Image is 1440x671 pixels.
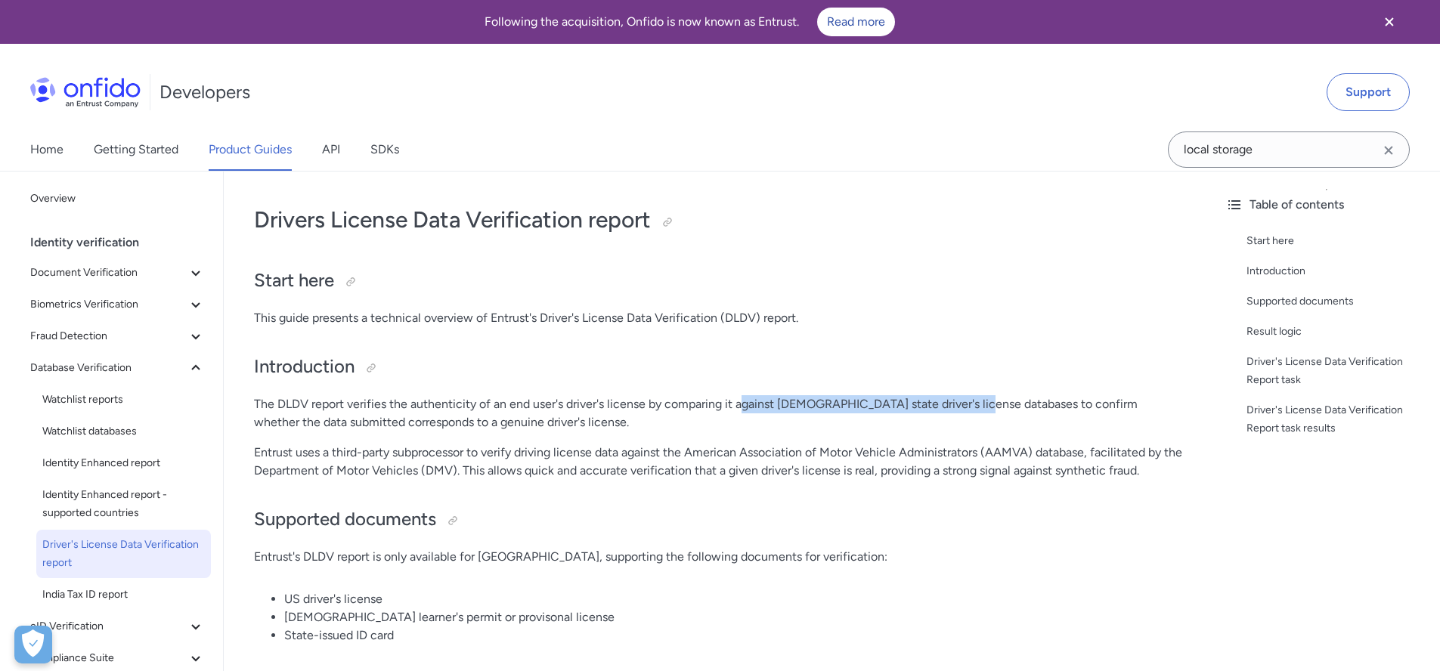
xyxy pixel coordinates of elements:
[284,608,1183,626] li: [DEMOGRAPHIC_DATA] learner's permit or provisonal license
[14,626,52,663] button: Open Preferences
[30,617,187,635] span: eID Verification
[42,454,205,472] span: Identity Enhanced report
[30,77,141,107] img: Onfido Logo
[209,128,292,171] a: Product Guides
[36,416,211,447] a: Watchlist databases
[254,268,1183,294] h2: Start here
[30,190,205,208] span: Overview
[42,536,205,572] span: Driver's License Data Verification report
[36,448,211,478] a: Identity Enhanced report
[30,359,187,377] span: Database Verification
[24,321,211,351] button: Fraud Detection
[30,295,187,314] span: Biometrics Verification
[24,353,211,383] button: Database Verification
[322,128,340,171] a: API
[1246,262,1428,280] a: Introduction
[36,530,211,578] a: Driver's License Data Verification report
[36,480,211,528] a: Identity Enhanced report - supported countries
[42,391,205,409] span: Watchlist reports
[254,309,1183,327] p: This guide presents a technical overview of Entrust's Driver's License Data Verification (DLDV) r...
[1246,323,1428,341] a: Result logic
[1246,401,1428,438] a: Driver's License Data Verification Report task results
[30,227,217,258] div: Identity verification
[370,128,399,171] a: SDKs
[1225,196,1428,214] div: Table of contents
[254,354,1183,380] h2: Introduction
[18,8,1361,36] div: Following the acquisition, Onfido is now known as Entrust.
[159,80,250,104] h1: Developers
[24,611,211,642] button: eID Verification
[1327,73,1410,111] a: Support
[42,586,205,604] span: India Tax ID report
[254,395,1183,431] p: The DLDV report verifies the authenticity of an end user's driver's license by comparing it again...
[42,422,205,441] span: Watchlist databases
[1168,131,1410,168] input: Onfido search input field
[254,444,1183,480] p: Entrust uses a third-party subprocessor to verify driving license data against the American Assoc...
[36,580,211,610] a: India Tax ID report
[1246,353,1428,389] a: Driver's License Data Verification Report task
[24,289,211,320] button: Biometrics Verification
[284,626,1183,645] li: State-issued ID card
[254,548,1183,566] p: Entrust's DLDV report is only available for [GEOGRAPHIC_DATA], supporting the following documents...
[254,205,1183,235] h1: Drivers License Data Verification report
[36,385,211,415] a: Watchlist reports
[30,327,187,345] span: Fraud Detection
[30,128,63,171] a: Home
[817,8,895,36] a: Read more
[42,486,205,522] span: Identity Enhanced report - supported countries
[1246,232,1428,250] a: Start here
[94,128,178,171] a: Getting Started
[1380,13,1398,31] svg: Close banner
[1380,141,1398,159] svg: Clear search field button
[1361,3,1417,41] button: Close banner
[30,264,187,282] span: Document Verification
[24,184,211,214] a: Overview
[14,626,52,663] div: Cookie Preferences
[24,258,211,288] button: Document Verification
[284,590,1183,608] li: US driver's license
[1246,292,1428,311] a: Supported documents
[254,507,1183,533] h2: Supported documents
[30,649,187,667] span: Compliance Suite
